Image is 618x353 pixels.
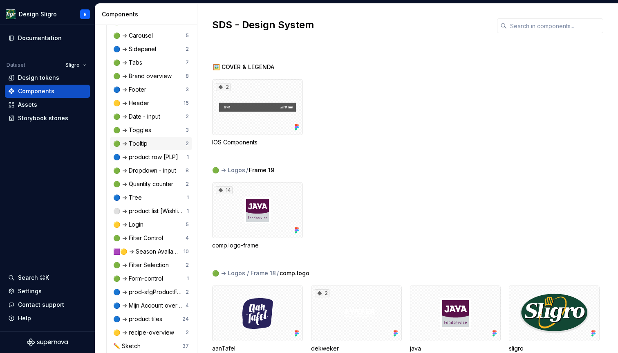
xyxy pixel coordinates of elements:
[102,10,194,18] div: Components
[18,87,54,95] div: Components
[5,71,90,84] a: Design tokens
[113,139,151,148] div: 🟢 -> Tooltip
[65,62,80,68] span: Sligro
[113,72,175,80] div: 🟢 -> Brand overview
[311,286,402,353] div: 2dekweker
[110,340,192,353] a: ✏️ Sketch37
[182,343,189,349] div: 37
[187,208,189,214] div: 1
[186,86,189,93] div: 3
[110,205,192,218] a: ⚪️ -> product list [Wishlist]1
[18,287,42,295] div: Settings
[110,191,192,204] a: 🔵 -> Tree1
[113,58,146,67] div: 🟢 -> Tabs
[249,166,274,174] span: Frame 19
[113,274,166,283] div: 🟢 -> Form-control
[277,269,279,277] span: /
[113,247,184,256] div: 🟪🟡 -> Season Availability
[18,74,59,82] div: Design tokens
[18,101,37,109] div: Assets
[113,301,186,310] div: 🔵 -> Mijn Account overview
[216,186,233,194] div: 14
[186,262,189,268] div: 2
[113,31,156,40] div: 🟢 -> Carousel
[113,207,187,215] div: ⚪️ -> product list [Wishlist]
[187,194,189,201] div: 1
[212,241,303,250] div: comp.logo-frame
[110,313,192,326] a: 🔵 -> product tiles24
[110,124,192,137] a: 🟢 -> Toggles3
[113,220,147,229] div: 🟡 -> Login
[110,259,192,272] a: 🟢 -> Filter Selection2
[113,45,159,53] div: 🔵 -> Sidepanel
[110,151,192,164] a: 🔵 -> product row [PLP]1
[184,248,189,255] div: 10
[5,271,90,284] button: Search ⌘K
[113,234,166,242] div: 🟢 -> Filter Control
[113,315,166,323] div: 🔵 -> product tiles
[110,97,192,110] a: 🟡 -> Header15
[113,85,150,94] div: 🔵 -> Footer
[216,83,231,91] div: 2
[509,344,600,353] div: sligro
[186,140,189,147] div: 2
[186,302,189,309] div: 4
[27,338,68,346] svg: Supernova Logo
[186,113,189,120] div: 2
[113,153,181,161] div: 🔵 -> product row [PLP]
[18,314,31,322] div: Help
[18,114,68,122] div: Storybook stories
[110,178,192,191] a: 🟢 -> Quantity counter2
[246,166,248,174] span: /
[5,98,90,111] a: Assets
[212,344,303,353] div: aanTafel
[212,79,303,146] div: 2IOS Components
[212,286,303,353] div: aanTafel
[110,83,192,96] a: 🔵 -> Footer3
[113,180,177,188] div: 🟢 -> Quantity counter
[110,29,192,42] a: 🟢 -> Carousel5
[186,221,189,228] div: 5
[110,299,192,312] a: 🔵 -> Mijn Account overview4
[2,5,93,23] button: Design SligroR
[110,245,192,258] a: 🟪🟡 -> Season Availability10
[113,99,152,107] div: 🟡 -> Header
[212,18,487,31] h2: SDS - Design System
[182,316,189,322] div: 24
[5,312,90,325] button: Help
[18,301,64,309] div: Contact support
[110,70,192,83] a: 🟢 -> Brand overview8
[113,261,172,269] div: 🟢 -> Filter Selection
[5,31,90,45] a: Documentation
[186,235,189,241] div: 4
[507,18,603,33] input: Search in components...
[186,73,189,79] div: 8
[186,181,189,187] div: 2
[212,269,276,277] div: 🟢 -> Logos / Frame 18
[212,138,303,146] div: IOS Components
[113,288,186,296] div: 🔵 -> prod-sfgProductFeatures
[410,344,501,353] div: java
[6,9,16,19] img: 1515fa79-85a1-47b9-9547-3b635611c5f8.png
[5,85,90,98] a: Components
[110,43,192,56] a: 🔵 -> Sidepanel2
[62,59,90,71] button: Sligro
[110,232,192,245] a: 🟢 -> Filter Control4
[509,286,600,353] div: sligro
[7,62,25,68] div: Dataset
[113,328,177,337] div: 🟡 -> recipe-overview
[186,32,189,39] div: 5
[110,286,192,299] a: 🔵 -> prod-sfgProductFeatures2
[187,154,189,160] div: 1
[212,182,303,250] div: 14comp.logo-frame
[110,272,192,285] a: 🟢 -> Form-control1
[110,326,192,339] a: 🟡 -> recipe-overview2
[212,166,245,174] div: 🟢 -> Logos
[113,342,144,350] div: ✏️ Sketch
[113,112,163,121] div: 🟢 -> Date - input
[110,164,192,177] a: 🟢 -> Dropdown - input8
[110,56,192,69] a: 🟢 -> Tabs7
[213,63,274,71] span: 🖼️ COVER & LEGENDA
[186,289,189,295] div: 2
